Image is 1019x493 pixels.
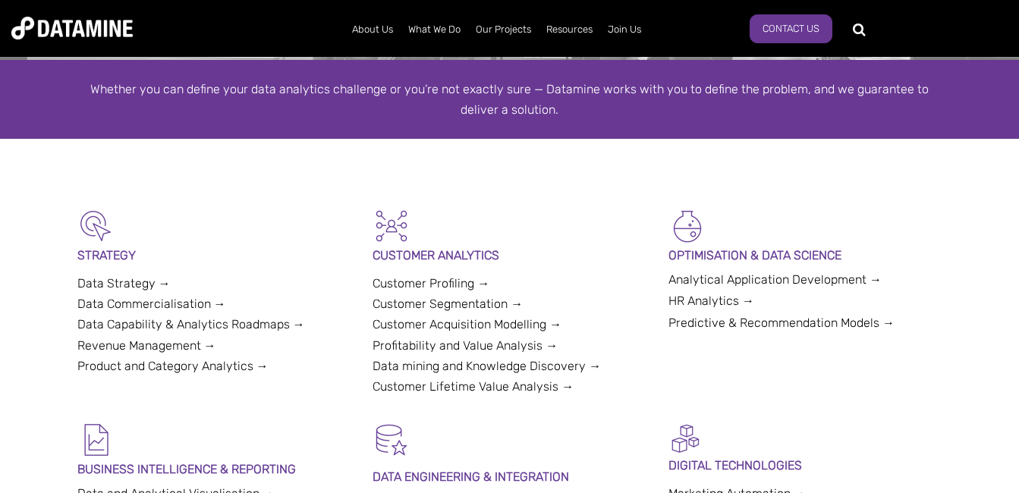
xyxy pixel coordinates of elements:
[668,455,942,476] p: DIGITAL TECHNOLOGIES
[77,338,216,353] a: Revenue Management →
[373,297,523,311] a: Customer Segmentation →
[77,421,115,459] img: BI & Reporting
[668,272,882,287] a: Analytical Application Development →
[468,10,539,49] a: Our Projects
[373,379,574,394] a: Customer Lifetime Value Analysis →
[77,79,942,120] div: Whether you can define your data analytics challenge or you’re not exactly sure — Datamine works ...
[750,14,832,43] a: Contact Us
[373,317,561,331] a: Customer Acquisition Modelling →
[373,245,646,265] p: CUSTOMER ANALYTICS
[77,276,171,290] a: Data Strategy →
[77,359,269,373] a: Product and Category Analytics →
[11,17,133,39] img: Datamine
[668,294,754,308] a: HR Analytics →
[668,316,895,330] a: Predictive & Recommendation Models →
[373,421,410,459] img: Data Hygiene
[344,10,401,49] a: About Us
[668,421,703,455] img: Digital Activation
[668,245,942,265] p: OPTIMISATION & DATA SCIENCE
[373,466,646,487] p: DATA ENGINEERING & INTEGRATION
[77,297,226,311] a: Data Commercialisation →
[539,10,600,49] a: Resources
[373,207,410,245] img: Customer Analytics
[373,338,558,353] a: Profitability and Value Analysis →
[77,245,351,265] p: STRATEGY
[77,317,305,331] a: Data Capability & Analytics Roadmaps →
[401,10,468,49] a: What We Do
[77,459,351,479] p: BUSINESS INTELLIGENCE & REPORTING
[668,207,706,245] img: Optimisation & Data Science
[373,359,601,373] a: Data mining and Knowledge Discovery →
[373,276,489,290] a: Customer Profiling →
[77,207,115,245] img: Strategy-1
[600,10,649,49] a: Join Us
